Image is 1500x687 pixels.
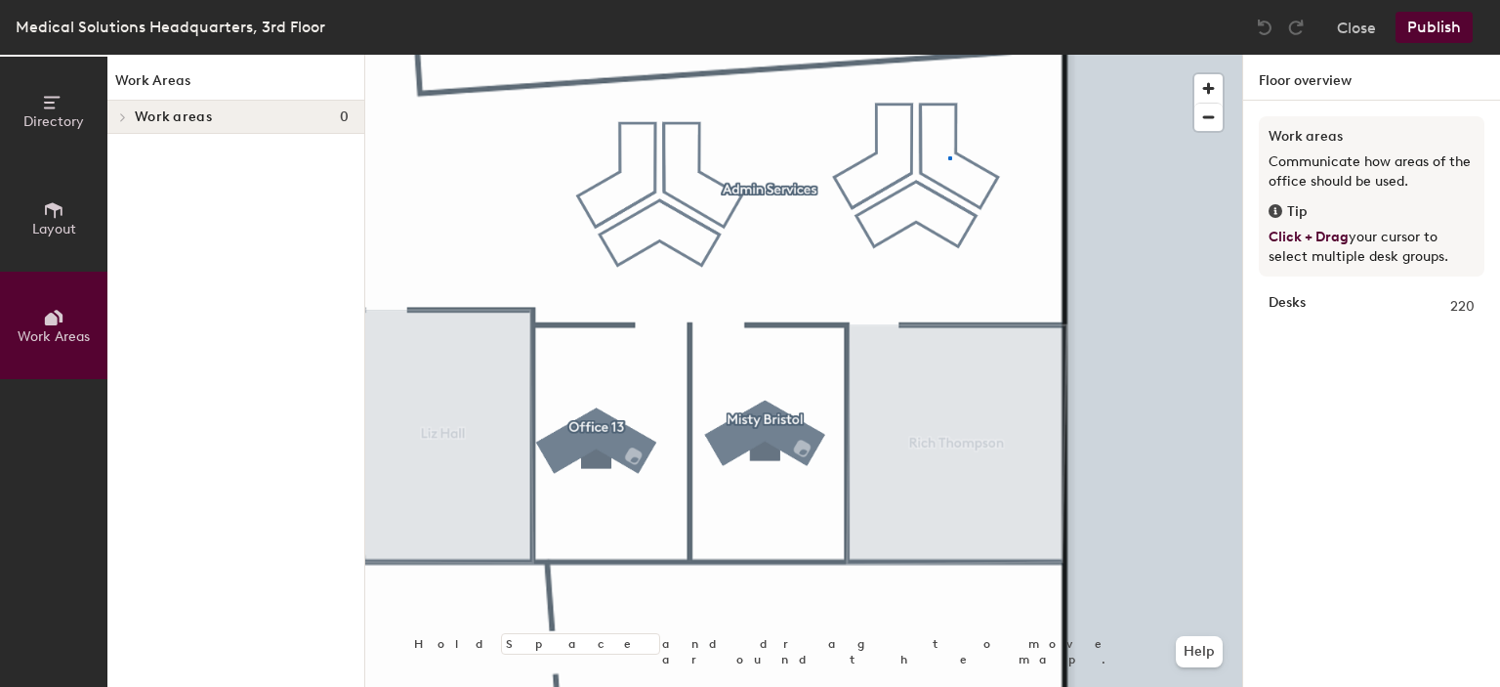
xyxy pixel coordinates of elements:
[1255,18,1274,37] img: Undo
[1176,636,1223,667] button: Help
[1269,152,1475,192] p: Communicate how areas of the office should be used.
[1269,229,1349,245] span: Click + Drag
[1450,296,1475,318] span: 220
[340,109,349,125] span: 0
[23,113,84,130] span: Directory
[1243,55,1500,101] h1: Floor overview
[1269,228,1475,267] p: your cursor to select multiple desk groups.
[32,221,76,237] span: Layout
[1337,12,1376,43] button: Close
[1269,296,1306,318] strong: Desks
[18,328,90,345] span: Work Areas
[1269,201,1475,223] div: Tip
[1269,126,1475,148] h3: Work areas
[135,109,212,125] span: Work areas
[107,70,364,101] h1: Work Areas
[1396,12,1473,43] button: Publish
[16,15,325,39] div: Medical Solutions Headquarters, 3rd Floor
[1286,18,1306,37] img: Redo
